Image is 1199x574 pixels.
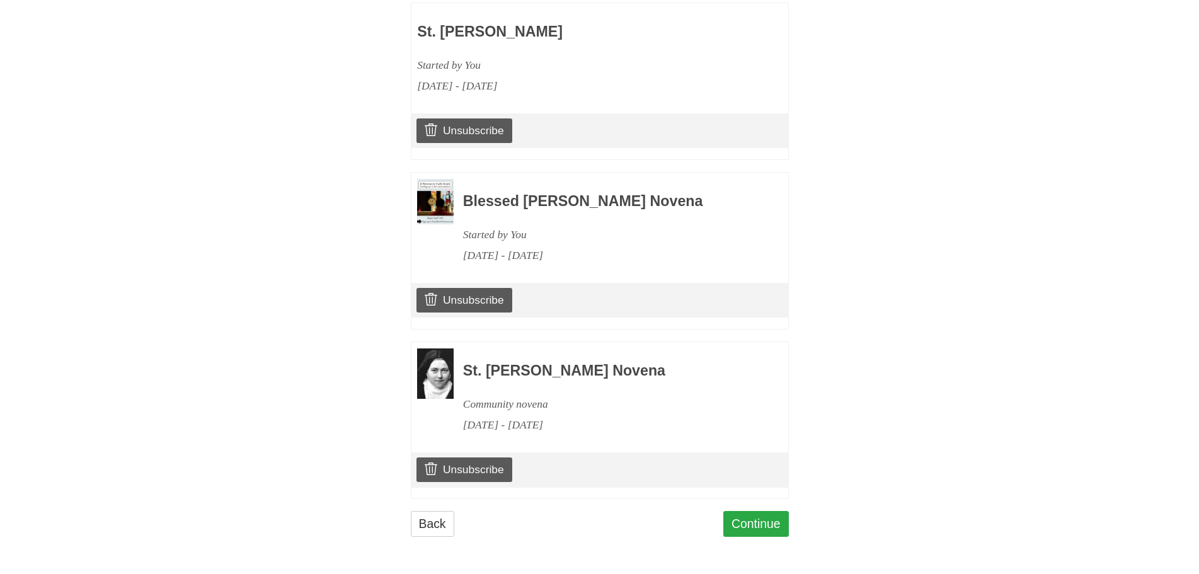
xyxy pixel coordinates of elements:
[463,245,754,266] div: [DATE] - [DATE]
[417,179,454,225] img: Novena image
[416,118,512,142] a: Unsubscribe
[417,55,708,76] div: Started by You
[411,511,454,537] a: Back
[723,511,789,537] a: Continue
[416,288,512,312] a: Unsubscribe
[463,224,754,245] div: Started by You
[463,193,754,210] h3: Blessed [PERSON_NAME] Novena
[416,457,512,481] a: Unsubscribe
[417,76,708,96] div: [DATE] - [DATE]
[417,24,708,40] h3: St. [PERSON_NAME]
[417,348,454,399] img: Novena image
[463,415,754,435] div: [DATE] - [DATE]
[463,394,754,415] div: Community novena
[463,363,754,379] h3: St. [PERSON_NAME] Novena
